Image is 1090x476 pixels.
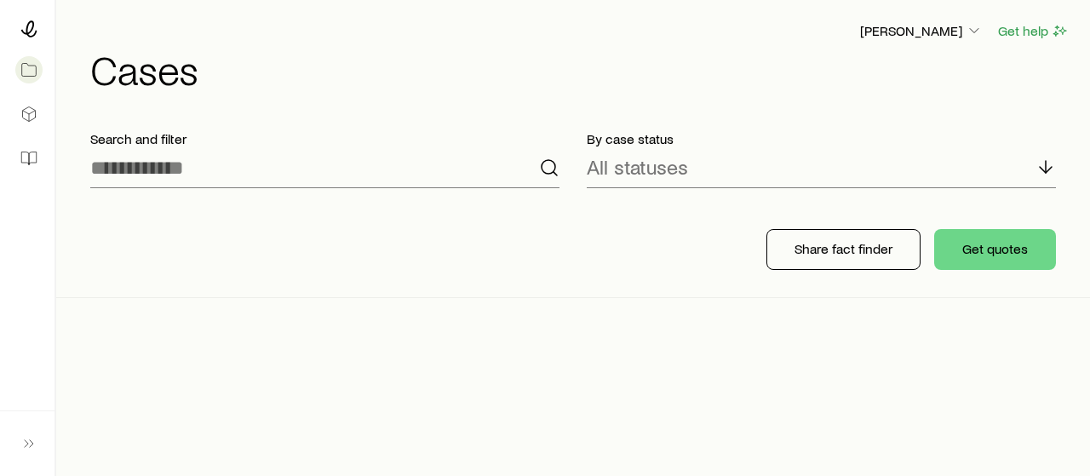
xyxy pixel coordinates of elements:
button: Get quotes [934,229,1056,270]
button: [PERSON_NAME] [859,21,984,42]
p: [PERSON_NAME] [860,22,983,39]
h1: Cases [90,49,1070,89]
p: By case status [587,130,1056,147]
p: All statuses [587,155,688,179]
p: Share fact finder [795,240,892,257]
button: Get help [997,21,1070,41]
button: Share fact finder [766,229,921,270]
p: Search and filter [90,130,559,147]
